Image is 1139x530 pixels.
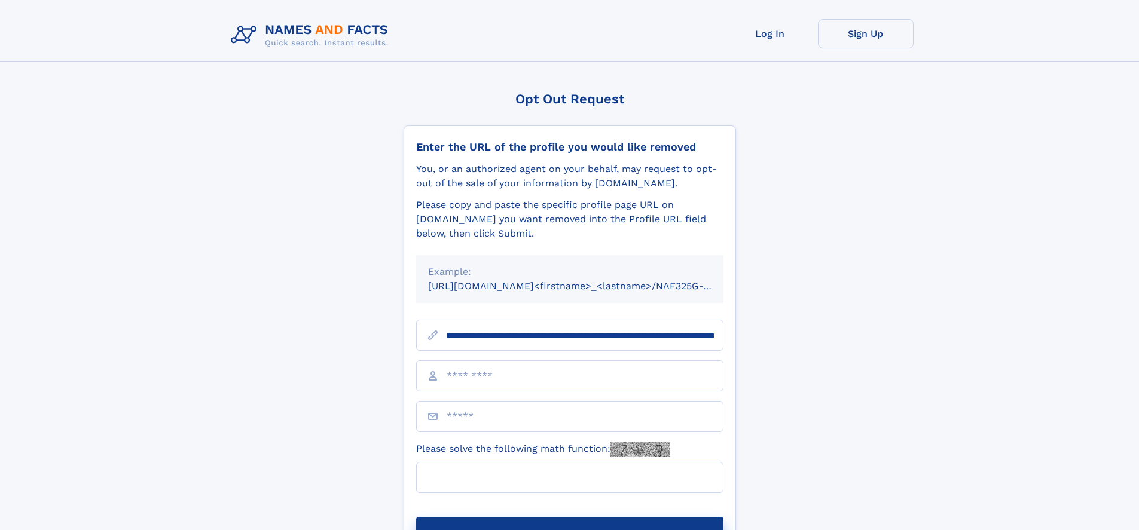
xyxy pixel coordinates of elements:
[416,198,723,241] div: Please copy and paste the specific profile page URL on [DOMAIN_NAME] you want removed into the Pr...
[404,91,736,106] div: Opt Out Request
[428,280,746,292] small: [URL][DOMAIN_NAME]<firstname>_<lastname>/NAF325G-xxxxxxxx
[416,162,723,191] div: You, or an authorized agent on your behalf, may request to opt-out of the sale of your informatio...
[818,19,914,48] a: Sign Up
[428,265,712,279] div: Example:
[226,19,398,51] img: Logo Names and Facts
[416,140,723,154] div: Enter the URL of the profile you would like removed
[722,19,818,48] a: Log In
[416,442,670,457] label: Please solve the following math function:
